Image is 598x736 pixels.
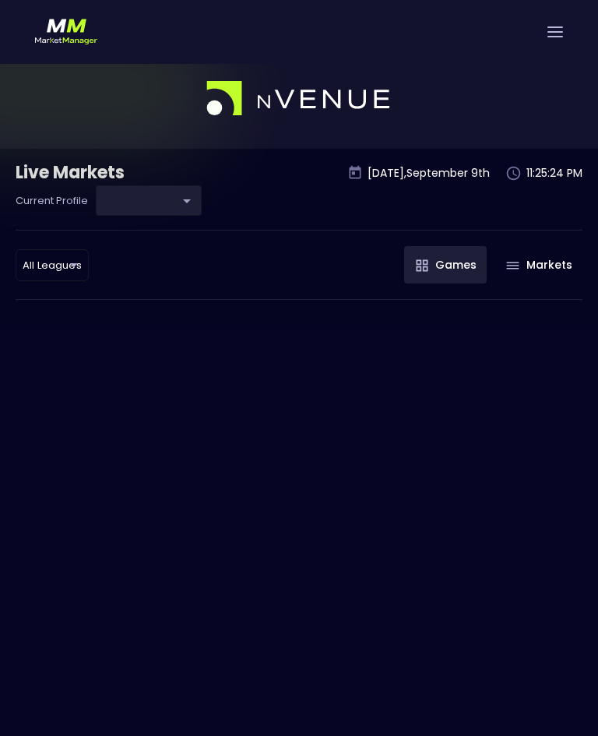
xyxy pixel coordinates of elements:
p: Current Profile [16,193,88,209]
p: [DATE] , September 9 th [368,165,490,181]
img: gameIcon [416,259,428,272]
div: ​ [16,249,89,281]
p: 11:25:24 PM [526,165,582,181]
div: ​ [96,185,202,216]
img: logo [206,81,392,117]
img: gameIcon [506,262,519,269]
img: logo [35,16,97,48]
button: Markets [494,246,582,283]
div: Live Markets [16,160,206,185]
button: Games [404,246,487,283]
